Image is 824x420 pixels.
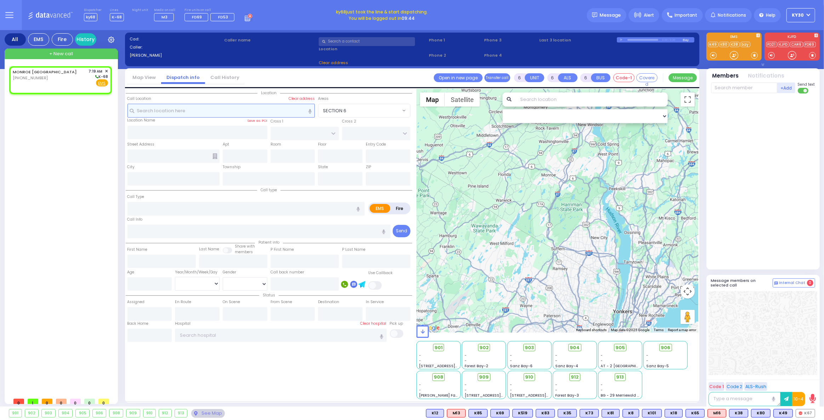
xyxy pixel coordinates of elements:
label: Last Name [199,246,219,252]
span: Other building occupants [212,153,217,159]
label: KJFD [765,35,820,40]
div: BLS [580,409,599,418]
div: 902 [25,409,39,417]
span: - [419,382,421,387]
img: Google [418,323,442,333]
div: K38 [729,409,748,418]
label: Cross 2 [342,119,356,124]
a: History [75,33,96,46]
div: 905 [76,409,89,417]
div: BLS [468,409,488,418]
u: EMS [98,81,106,86]
div: Bay [683,37,694,42]
label: City [127,164,135,170]
label: Lines [110,8,124,12]
label: Back Home [127,321,149,327]
label: Medic on call [154,8,176,12]
label: Street Address [127,142,155,147]
label: Gender [223,269,236,275]
span: 910 [525,374,534,381]
span: - [646,358,648,363]
span: Phone 3 [484,37,537,43]
div: BLS [751,409,771,418]
div: 906 [93,409,106,417]
span: Forest Bay-2 [465,363,488,369]
div: K83 [536,409,555,418]
span: [STREET_ADDRESS][PERSON_NAME] [419,363,486,369]
span: 1 [28,399,38,404]
span: ky68 [84,13,97,21]
label: Cross 1 [271,119,283,124]
div: K18 [665,409,683,418]
span: ✕ [105,68,108,74]
label: Township [223,164,240,170]
div: K67 [796,409,815,418]
a: Dispatch info [161,74,205,81]
span: - [646,353,648,358]
span: K-68 [110,13,124,21]
div: M16 [707,409,726,418]
span: Phone 2 [429,52,482,58]
span: [STREET_ADDRESS][PERSON_NAME] [510,393,577,398]
button: Notifications [748,72,785,80]
span: Important [675,12,697,18]
label: Apt [223,142,229,147]
div: EMS [28,33,49,46]
span: just took the line & start dispatching. [336,9,428,15]
span: - [601,353,603,358]
h5: Message members on selected call [711,278,773,288]
div: 909 [126,409,140,417]
span: M3 [161,14,167,20]
span: FD69 [192,14,202,20]
div: K12 [426,409,444,418]
span: 909 [479,374,489,381]
span: 0 [42,399,52,404]
span: - [601,382,603,387]
span: - [601,358,603,363]
div: K73 [580,409,599,418]
button: Code 2 [726,382,743,391]
button: Map camera controls [681,284,695,299]
span: - [555,353,557,358]
label: Use Callback [368,270,393,276]
div: K81 [602,409,620,418]
label: Caller name [224,37,316,43]
div: ALS [447,409,466,418]
label: [PERSON_NAME] [130,52,222,58]
span: SECTION 6 [318,104,400,117]
button: Code 1 [709,382,724,391]
span: - [555,387,557,393]
img: red-radio-icon.svg [799,412,802,415]
span: 902 [479,344,489,351]
div: BLS [536,409,555,418]
div: 901 [9,409,22,417]
span: Notifications [718,12,746,18]
input: Search member [711,83,777,93]
button: Transfer call [484,73,510,82]
label: Call Type [127,194,144,200]
span: Alert [644,12,654,18]
label: EMS [706,35,762,40]
span: - [419,353,421,358]
label: Turn off text [798,87,809,94]
span: Location [257,90,280,96]
label: Clear address [289,96,315,102]
label: Room [271,142,281,147]
span: 0 [56,399,67,404]
span: Sanz Bay-6 [510,363,533,369]
label: Age [127,269,135,275]
img: comment-alt.png [774,282,778,285]
a: K80 [719,42,729,47]
label: Fire units on call [184,8,237,12]
label: Night unit [132,8,148,12]
span: Sanz Bay-4 [555,363,578,369]
span: - [465,353,467,358]
span: 0 [807,280,813,286]
button: BUS [591,73,610,82]
input: Search location [516,92,668,107]
span: Clear address [319,60,348,66]
span: [STREET_ADDRESS][PERSON_NAME] [465,393,532,398]
a: Call History [205,74,245,81]
label: Clear hospital [360,321,387,327]
span: - [419,358,421,363]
